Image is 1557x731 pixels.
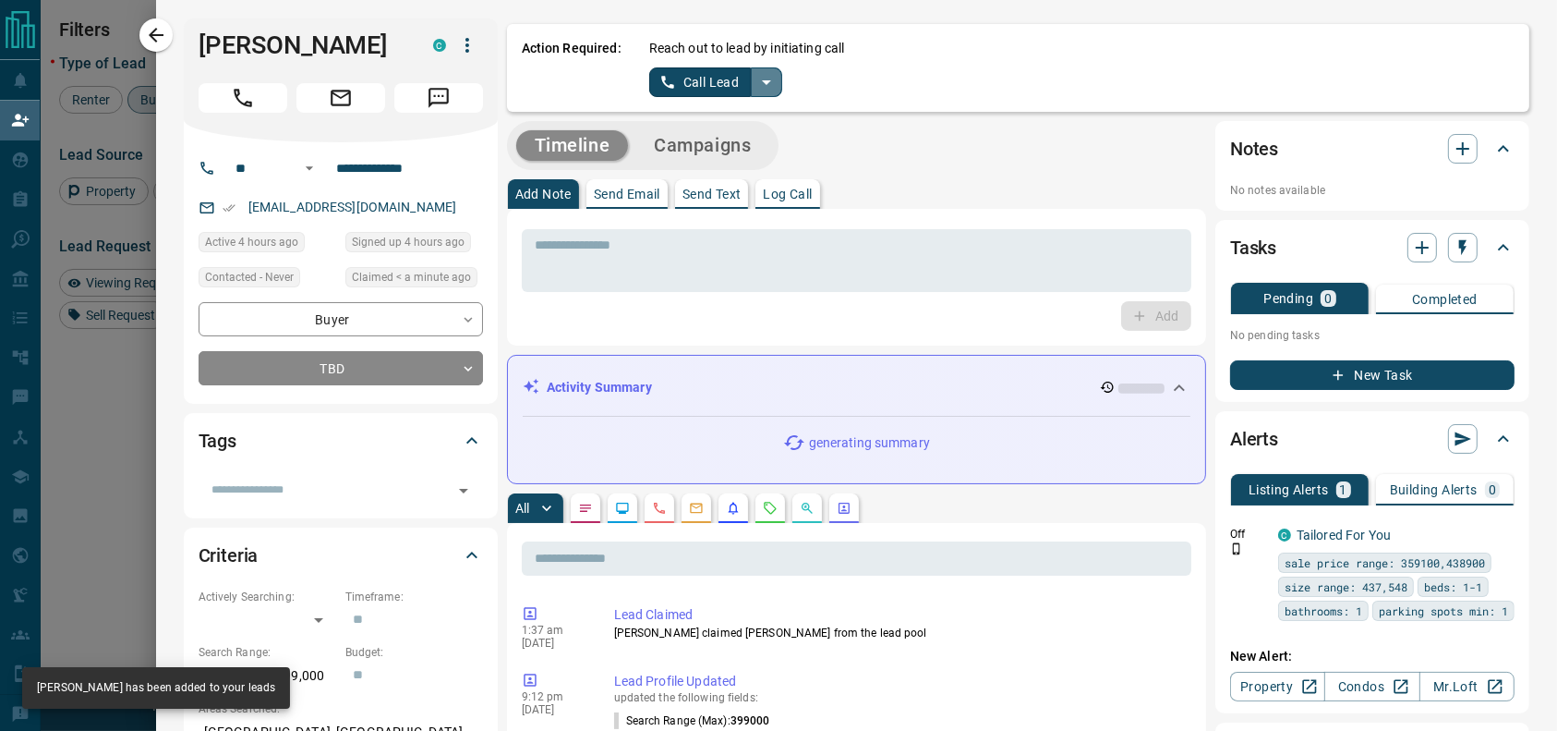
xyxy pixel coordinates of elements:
[205,268,294,286] span: Contacted - Never
[523,371,1190,405] div: Activity Summary
[522,39,622,97] p: Action Required:
[1278,529,1291,542] div: condos.ca
[199,661,336,691] p: $399,000 - $399,000
[1412,293,1478,306] p: Completed
[1230,127,1515,171] div: Notes
[515,502,530,515] p: All
[649,67,752,97] button: Call Lead
[1340,483,1347,496] p: 1
[205,233,298,251] span: Active 4 hours ago
[649,39,845,58] p: Reach out to lead by initiating call
[433,39,446,52] div: condos.ca
[689,501,704,516] svg: Emails
[199,83,287,113] span: Call
[1297,528,1391,542] a: Tailored For You
[451,478,477,504] button: Open
[1379,602,1508,620] span: parking spots min: 1
[1249,483,1329,496] p: Listing Alerts
[763,501,778,516] svg: Requests
[726,501,741,516] svg: Listing Alerts
[345,267,483,293] div: Sat Aug 16 2025
[1419,672,1515,701] a: Mr.Loft
[345,644,483,661] p: Budget:
[352,233,465,251] span: Signed up 4 hours ago
[615,501,630,516] svg: Lead Browsing Activity
[248,200,457,214] a: [EMAIL_ADDRESS][DOMAIN_NAME]
[614,713,770,729] p: Search Range (Max) :
[614,672,1184,691] p: Lead Profile Updated
[763,188,812,201] p: Log Call
[578,501,593,516] svg: Notes
[1390,483,1478,496] p: Building Alerts
[635,130,769,161] button: Campaigns
[516,130,629,161] button: Timeline
[1230,672,1325,701] a: Property
[730,714,770,727] span: 399000
[1230,134,1278,164] h2: Notes
[614,691,1184,704] p: updated the following fields:
[199,701,483,717] p: Areas Searched:
[522,624,586,637] p: 1:37 am
[614,625,1184,641] p: [PERSON_NAME] claimed [PERSON_NAME] from the lead pool
[652,501,667,516] svg: Calls
[199,419,483,463] div: Tags
[199,351,483,385] div: TBD
[298,157,320,179] button: Open
[1285,602,1362,620] span: bathrooms: 1
[547,378,652,397] p: Activity Summary
[199,589,336,605] p: Actively Searching:
[199,644,336,661] p: Search Range:
[296,83,385,113] span: Email
[800,501,815,516] svg: Opportunities
[522,637,586,650] p: [DATE]
[1424,578,1482,596] span: beds: 1-1
[345,589,483,605] p: Timeframe:
[1230,233,1276,262] h2: Tasks
[1230,424,1278,454] h2: Alerts
[1230,182,1515,199] p: No notes available
[1285,578,1407,596] span: size range: 437,548
[1489,483,1496,496] p: 0
[837,501,851,516] svg: Agent Actions
[199,30,405,60] h1: [PERSON_NAME]
[1285,554,1485,572] span: sale price range: 359100,438900
[1230,417,1515,461] div: Alerts
[345,232,483,258] div: Fri Aug 15 2025
[1230,647,1515,666] p: New Alert:
[1230,225,1515,270] div: Tasks
[1230,360,1515,390] button: New Task
[199,541,259,570] h2: Criteria
[199,426,236,456] h2: Tags
[1324,672,1419,701] a: Condos
[37,673,275,703] div: [PERSON_NAME] has been added to your leads
[594,188,660,201] p: Send Email
[1230,322,1515,349] p: No pending tasks
[809,433,930,453] p: generating summary
[515,188,572,201] p: Add Note
[199,302,483,336] div: Buyer
[1230,542,1243,555] svg: Push Notification Only
[614,605,1184,625] p: Lead Claimed
[1263,292,1313,305] p: Pending
[682,188,742,201] p: Send Text
[1230,526,1267,542] p: Off
[522,703,586,716] p: [DATE]
[522,690,586,703] p: 9:12 pm
[199,232,336,258] div: Fri Aug 15 2025
[394,83,483,113] span: Message
[1324,292,1332,305] p: 0
[199,533,483,578] div: Criteria
[352,268,471,286] span: Claimed < a minute ago
[223,201,235,214] svg: Email Verified
[649,67,783,97] div: split button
